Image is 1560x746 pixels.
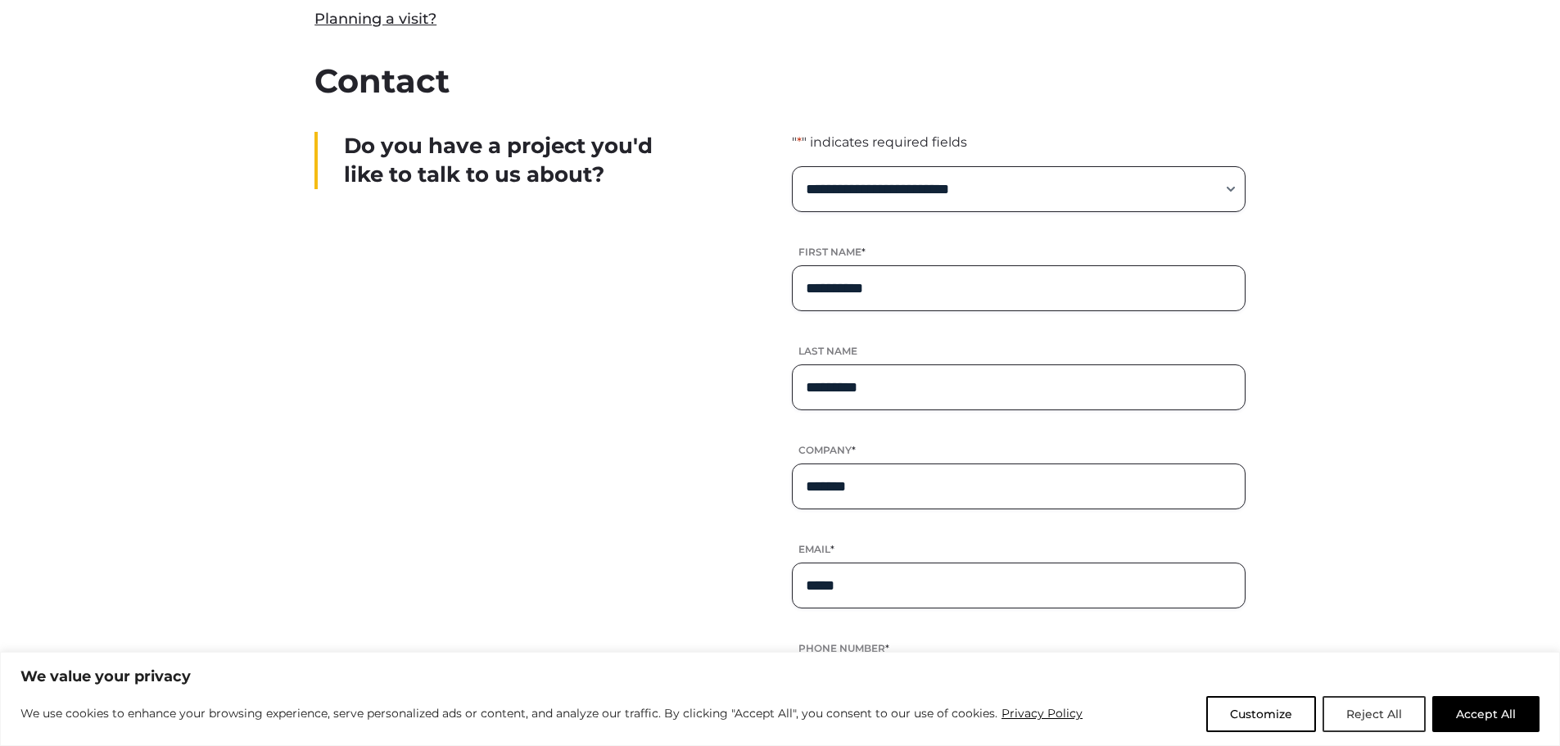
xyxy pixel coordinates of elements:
h2: Contact [314,57,1246,106]
button: Accept All [1432,696,1540,732]
label: Last name [792,344,1245,358]
label: First name [792,245,1245,259]
label: Company [792,443,1245,457]
p: We value your privacy [20,667,1540,686]
p: We use cookies to enhance your browsing experience, serve personalized ads or content, and analyz... [20,703,1083,723]
a: Planning a visit? [314,8,436,30]
div: Do you have a project you'd like to talk to us about? [314,132,672,189]
button: Customize [1206,696,1316,732]
label: Email [792,542,1245,556]
a: Privacy Policy [1001,703,1083,723]
p: " " indicates required fields [792,132,1245,153]
button: Reject All [1323,696,1426,732]
label: Phone number [792,641,1245,655]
